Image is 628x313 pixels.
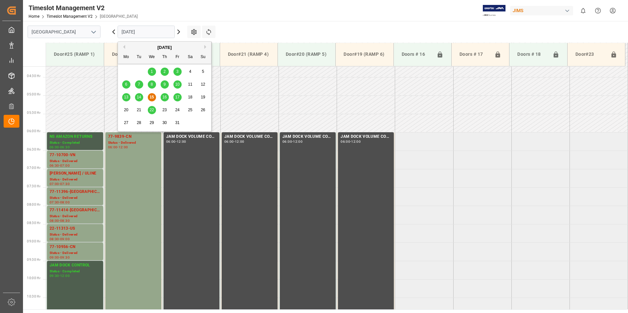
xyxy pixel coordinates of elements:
[173,119,182,127] div: Choose Friday, October 31st, 2025
[59,219,60,222] div: -
[122,93,130,101] div: Choose Monday, October 13th, 2025
[224,140,234,143] div: 06:00
[50,225,101,232] div: 22-11313-US
[59,146,60,149] div: -
[27,240,40,243] span: 09:00 Hr
[50,274,59,277] div: 09:30
[591,3,605,18] button: Help Center
[27,203,40,206] span: 08:00 Hr
[50,219,59,222] div: 08:00
[50,207,101,214] div: 77-11414-[GEOGRAPHIC_DATA]
[122,80,130,89] div: Choose Monday, October 6th, 2025
[50,201,59,204] div: 07:30
[122,106,130,114] div: Choose Monday, October 20th, 2025
[166,140,176,143] div: 06:00
[59,182,60,185] div: -
[186,53,194,61] div: Sa
[27,221,40,225] span: 08:30 Hr
[162,95,167,99] span: 16
[51,48,99,60] div: Door#25 (RAMP 1)
[235,140,244,143] div: 12:00
[108,140,159,146] div: Status - Delivered
[29,3,138,13] div: Timeslot Management V2
[88,27,98,37] button: open menu
[173,80,182,89] div: Choose Friday, October 10th, 2025
[175,95,179,99] span: 17
[135,80,143,89] div: Choose Tuesday, October 7th, 2025
[151,82,153,87] span: 8
[60,146,70,149] div: 06:30
[483,5,505,16] img: Exertis%20JAM%20-%20Email%20Logo.jpg_1722504956.jpg
[161,106,169,114] div: Choose Thursday, October 23rd, 2025
[186,68,194,76] div: Choose Saturday, October 4th, 2025
[125,82,127,87] span: 6
[50,214,101,219] div: Status - Delivered
[573,48,608,61] div: Door#23
[60,256,70,259] div: 09:30
[27,129,40,133] span: 06:00 Hr
[118,26,175,38] input: DD.MM.YYYY
[122,53,130,61] div: Mo
[50,269,101,274] div: Status - Completed
[175,120,179,125] span: 31
[50,164,59,167] div: 06:30
[175,108,179,112] span: 24
[50,256,59,259] div: 09:00
[148,106,156,114] div: Choose Wednesday, October 22nd, 2025
[138,82,140,87] span: 7
[117,146,118,149] div: -
[188,82,192,87] span: 11
[510,6,573,15] div: JIMS
[173,93,182,101] div: Choose Friday, October 17th, 2025
[161,93,169,101] div: Choose Thursday, October 16th, 2025
[201,108,205,112] span: 26
[27,295,40,298] span: 10:30 Hr
[292,140,293,143] div: -
[119,146,128,149] div: 12:00
[59,164,60,167] div: -
[161,53,169,61] div: Th
[50,134,101,140] div: NS AMAZON RETURNS
[148,80,156,89] div: Choose Wednesday, October 8th, 2025
[60,164,70,167] div: 07:00
[59,201,60,204] div: -
[27,258,40,261] span: 09:30 Hr
[27,74,40,78] span: 04:30 Hr
[176,140,177,143] div: -
[148,68,156,76] div: Choose Wednesday, October 1st, 2025
[50,244,101,250] div: 77-10956-CN
[199,106,207,114] div: Choose Sunday, October 26th, 2025
[50,140,101,146] div: Status - Completed
[124,108,128,112] span: 20
[60,238,70,240] div: 09:00
[199,80,207,89] div: Choose Sunday, October 12th, 2025
[175,82,179,87] span: 10
[576,3,591,18] button: show 0 new notifications
[341,140,350,143] div: 06:00
[161,119,169,127] div: Choose Thursday, October 30th, 2025
[164,69,166,74] span: 2
[189,69,191,74] span: 4
[60,274,70,277] div: 12:00
[60,219,70,222] div: 08:30
[188,108,192,112] span: 25
[166,134,217,140] div: JAM DOCK VOLUME CONTROL
[137,108,141,112] span: 21
[351,140,361,143] div: 12:00
[515,48,549,61] div: Doors # 18
[176,69,179,74] span: 3
[50,189,101,195] div: 77-11396-[GEOGRAPHIC_DATA]
[283,48,330,60] div: Door#20 (RAMP 5)
[50,232,101,238] div: Status - Delivered
[199,68,207,76] div: Choose Sunday, October 5th, 2025
[120,65,210,129] div: month 2025-10
[50,250,101,256] div: Status - Delivered
[177,140,186,143] div: 12:00
[27,276,40,280] span: 10:00 Hr
[50,177,101,182] div: Status - Delivered
[204,45,208,49] button: Next Month
[50,158,101,164] div: Status - Delivered
[135,106,143,114] div: Choose Tuesday, October 21st, 2025
[225,48,272,60] div: Door#21 (RAMP 4)
[173,68,182,76] div: Choose Friday, October 3rd, 2025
